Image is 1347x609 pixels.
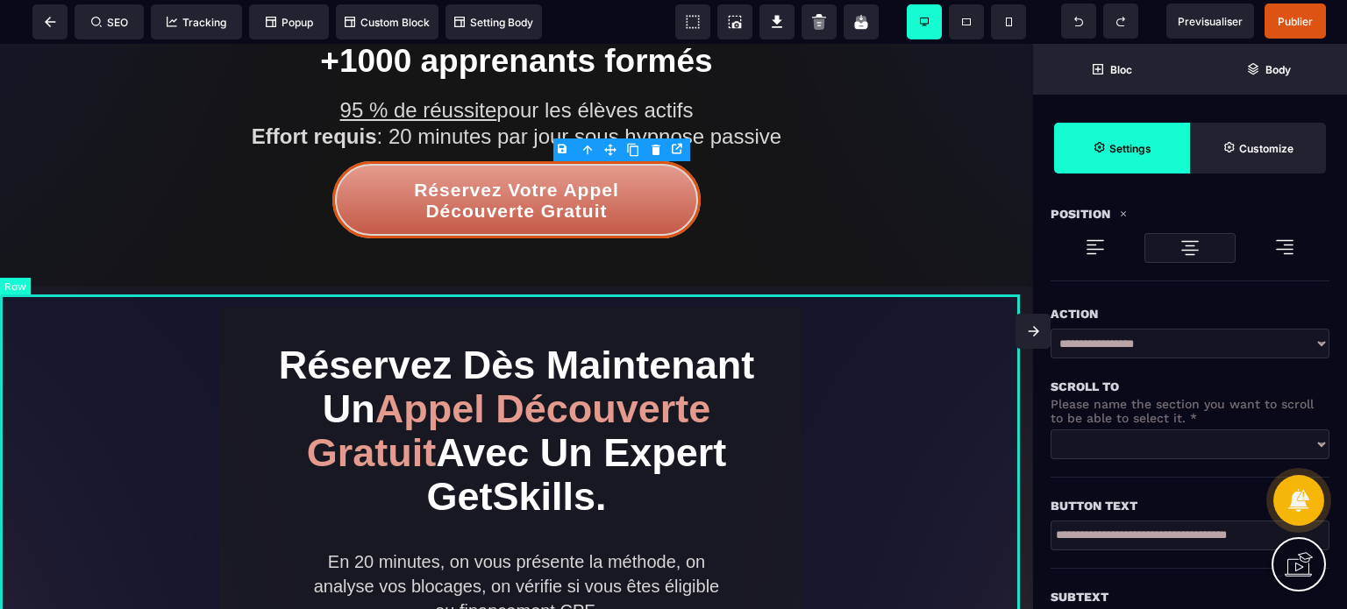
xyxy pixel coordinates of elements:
div: Action [1051,303,1329,324]
span: Custom Block [345,16,430,29]
span: Popup [266,16,313,29]
span: & [405,436,413,448]
div: France: + 33 [39,314,75,342]
a: Powered by [208,556,387,571]
img: loading [1180,237,1201,258]
p: Position [1051,203,1110,224]
strong: Body [1265,63,1291,76]
a: Conditions générales [286,436,401,448]
h1: Réservez Dès Maintenant Un Avec Un Expert GetSkills. [219,291,814,484]
img: loading [1085,237,1106,258]
span: Open Blocks [1033,44,1190,95]
strong: appel gratuit de 30 minutes avec l’un de nos conseillers pédagogiques [103,178,530,192]
strong: Bloc [1110,63,1132,76]
li: Faire le point sur votre situation actuelle et vos objectifs en anglais [70,223,554,241]
img: loading [1274,237,1295,258]
div: 1 [91,55,96,69]
p: Remplissez le formulaire [114,52,288,73]
b: Effort requis [252,81,377,104]
span: Numéro de téléphone [35,287,167,301]
span: Appel Découverte Gratuit [307,343,722,431]
u: 95 % de réussite [340,54,497,78]
span: Previsualiser [1178,15,1243,28]
span: Nom de famille [304,362,396,376]
p: Réservez votre appel [370,52,514,73]
span: Settings [1054,123,1190,173]
span: Open Style Manager [1190,123,1326,173]
div: Button Text [1051,495,1329,516]
span: Publier [1278,15,1313,28]
p: 📞 Appel Stratégique ZenSpeak – Découvrez comment libérer votre anglais [35,111,559,160]
p: Lors de cet , nous allons : [35,176,554,211]
span: View components [675,4,710,39]
img: loading [1119,209,1128,218]
li: Identifier vos blocages et comprendre ce qui vous empêche de progresser [70,241,554,258]
div: Open the link Modal [667,139,690,159]
span: Preview [1166,4,1254,39]
strong: Vous présenter la méthode ZenSpeak [70,260,297,274]
div: Scroll To [1051,376,1329,397]
span: SEO [91,16,128,29]
span: Prénom [35,362,82,376]
div: 2 [346,55,354,69]
p: En saisissant des informations, j'accepte les [35,434,559,465]
span: Setting Body [454,16,533,29]
li: et voir si elle correspond réellement à votre profil [70,258,554,294]
span: Open Layer Manager [1190,44,1347,95]
p: Powered by [208,556,271,570]
strong: Settings [1109,142,1151,155]
span: Screenshot [717,4,752,39]
div: Subtext [1051,586,1329,607]
p: Please name the section you want to scroll to be able to select it. * [1051,397,1329,425]
button: Réservez Votre Appel Découverte Gratuit [332,117,701,195]
span: Tracking [167,16,226,29]
h2: pour les élèves actifs : 20 minutes par jour sous hypnose passive [219,45,814,115]
strong: Customize [1239,142,1294,155]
